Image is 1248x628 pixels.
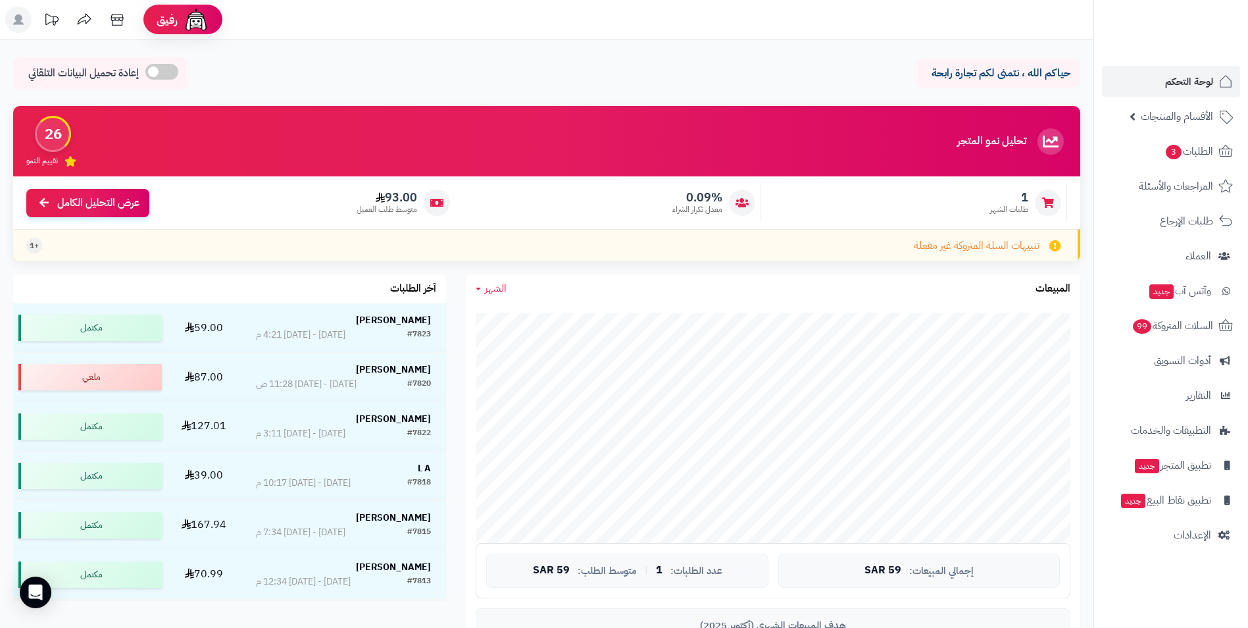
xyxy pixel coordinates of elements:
[256,378,357,391] div: [DATE] - [DATE] 11:28 ص
[1164,142,1213,161] span: الطلبات
[672,204,722,215] span: معدل تكرار الشراء
[1149,284,1174,299] span: جديد
[407,526,431,539] div: #7815
[1120,491,1211,510] span: تطبيق نقاط البيع
[18,364,162,390] div: ملغي
[35,7,68,36] a: تحديثات المنصة
[1159,35,1236,63] img: logo-2.png
[1166,145,1182,159] span: 3
[1102,415,1240,446] a: التطبيقات والخدمات
[1102,519,1240,551] a: الإعدادات
[57,196,139,211] span: عرض التحليل الكامل
[1186,386,1211,405] span: التقارير
[356,412,431,426] strong: [PERSON_NAME]
[1102,345,1240,377] a: أدوات التسويق
[1141,107,1213,126] span: الأقسام والمنتجات
[18,413,162,440] div: مكتمل
[167,452,241,500] td: 39.00
[18,315,162,341] div: مكتمل
[1121,494,1145,508] span: جديد
[356,313,431,327] strong: [PERSON_NAME]
[256,526,345,539] div: [DATE] - [DATE] 7:34 م
[909,565,974,577] span: إجمالي المبيعات:
[356,363,431,377] strong: [PERSON_NAME]
[20,577,51,608] div: Open Intercom Messenger
[26,155,58,167] span: تقييم النمو
[407,575,431,589] div: #7813
[1102,484,1240,516] a: تطبيق نقاط البيعجديد
[533,565,570,577] span: 59 SAR
[1165,72,1213,91] span: لوحة التحكم
[256,328,345,342] div: [DATE] - [DATE] 4:21 م
[645,565,648,575] span: |
[1102,66,1240,97] a: لوحة التحكم
[167,550,241,599] td: 70.99
[157,12,178,28] span: رفيق
[356,511,431,525] strong: [PERSON_NAME]
[1102,136,1240,167] a: الطلبات3
[256,477,351,490] div: [DATE] - [DATE] 10:17 م
[1134,456,1211,475] span: تطبيق المتجر
[18,562,162,588] div: مكتمل
[485,280,507,296] span: الشهر
[407,378,431,391] div: #7820
[957,136,1026,147] h3: تحليل نمو المتجر
[183,7,209,33] img: ai-face.png
[1186,247,1211,265] span: العملاء
[26,189,149,217] a: عرض التحليل الكامل
[656,565,662,577] span: 1
[1174,526,1211,544] span: الإعدادات
[407,427,431,440] div: #7822
[926,66,1070,81] p: حياكم الله ، نتمنى لكم تجارة رابحة
[18,463,162,489] div: مكتمل
[1132,317,1213,335] span: السلات المتروكة
[418,461,431,475] strong: L A
[1102,240,1240,272] a: العملاء
[1160,212,1213,230] span: طلبات الإرجاع
[256,427,345,440] div: [DATE] - [DATE] 3:11 م
[167,303,241,352] td: 59.00
[990,190,1028,205] span: 1
[1131,421,1211,440] span: التطبيقات والخدمات
[476,281,507,296] a: الشهر
[1102,275,1240,307] a: وآتس آبجديد
[407,477,431,490] div: #7818
[672,190,722,205] span: 0.09%
[1036,283,1070,295] h3: المبيعات
[28,66,139,81] span: إعادة تحميل البيانات التلقائي
[1148,282,1211,300] span: وآتس آب
[1139,177,1213,196] span: المراجعات والأسئلة
[1102,170,1240,202] a: المراجعات والأسئلة
[256,575,351,589] div: [DATE] - [DATE] 12:34 م
[1102,450,1240,481] a: تطبيق المتجرجديد
[1154,352,1211,370] span: أدوات التسويق
[167,402,241,451] td: 127.01
[390,283,436,295] h3: آخر الطلبات
[914,238,1039,253] span: تنبيهات السلة المتروكة غير مفعلة
[30,240,39,251] span: +1
[357,190,417,205] span: 93.00
[1102,205,1240,237] a: طلبات الإرجاع
[1133,319,1151,334] span: 99
[356,560,431,574] strong: [PERSON_NAME]
[670,565,722,577] span: عدد الطلبات:
[357,204,417,215] span: متوسط طلب العميل
[578,565,637,577] span: متوسط الطلب:
[1102,380,1240,411] a: التقارير
[407,328,431,342] div: #7823
[167,353,241,402] td: 87.00
[1135,459,1159,473] span: جديد
[18,512,162,538] div: مكتمل
[167,501,241,550] td: 167.94
[990,204,1028,215] span: طلبات الشهر
[1102,310,1240,342] a: السلات المتروكة99
[864,565,901,577] span: 59 SAR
